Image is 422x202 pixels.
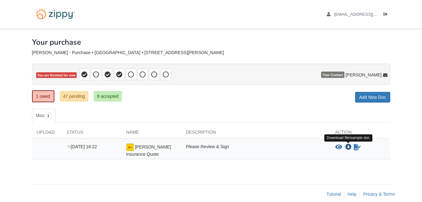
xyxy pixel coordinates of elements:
div: Description [181,129,331,138]
a: Download Kemmerling Insurance Quote [345,145,352,150]
div: Upload [32,129,62,138]
a: Waiting for your co-borrower to e-sign [353,143,361,151]
a: 47 pending [60,91,88,102]
span: Your Contact [321,72,344,78]
a: Add New Doc [355,92,390,103]
div: Name [122,129,181,138]
div: Action [331,129,390,138]
a: Log out [383,12,390,18]
div: Status [62,129,122,138]
div: Please Review & Sign [181,143,331,157]
a: Help [348,192,357,197]
span: barb_kemmerling@yahoo.com [334,12,406,17]
a: edit profile [327,12,406,18]
img: Logo [32,6,79,22]
a: Tutorial [326,192,341,197]
img: esign icon [126,143,134,151]
span: 1 [45,113,52,119]
a: 1 owed [32,90,54,102]
span: [PERSON_NAME] [345,72,381,78]
span: [PERSON_NAME] Insurance Quote [126,144,171,157]
button: View Kemmerling Insurance Quote [335,144,342,150]
span: [DATE] 16:22 [67,144,97,149]
div: Download file/sample doc [324,134,372,142]
a: 8 accepted [94,91,122,102]
div: [PERSON_NAME] - Purchase • [GEOGRAPHIC_DATA] • [STREET_ADDRESS][PERSON_NAME] [32,50,390,55]
a: Misc [32,109,56,123]
a: Privacy & Terms [363,192,395,197]
span: You are finished for now [36,72,77,78]
h1: Your purchase [32,38,81,46]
